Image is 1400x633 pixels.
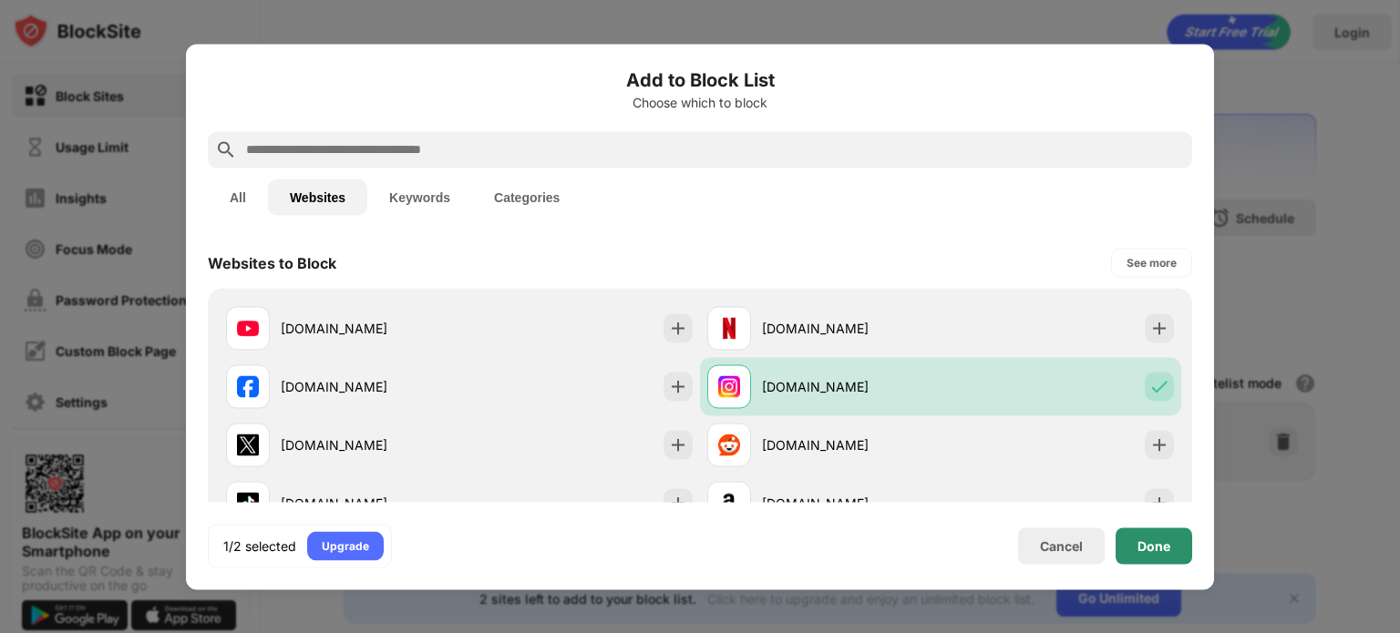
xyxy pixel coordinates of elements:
img: favicons [237,375,259,397]
div: [DOMAIN_NAME] [762,319,941,338]
div: Upgrade [322,536,369,555]
div: See more [1127,253,1177,271]
div: Choose which to block [208,95,1192,109]
img: favicons [718,317,740,339]
img: favicons [718,375,740,397]
div: [DOMAIN_NAME] [281,494,459,513]
h6: Add to Block List [208,66,1192,93]
div: Done [1137,538,1170,553]
img: favicons [237,434,259,455]
button: Websites [268,179,367,215]
div: [DOMAIN_NAME] [762,435,941,454]
div: [DOMAIN_NAME] [281,377,459,396]
button: Keywords [367,179,472,215]
img: favicons [237,492,259,514]
div: [DOMAIN_NAME] [762,494,941,513]
div: Websites to Block [208,253,336,271]
img: search.svg [215,138,237,160]
div: 1/2 selected [223,536,296,555]
div: [DOMAIN_NAME] [281,435,459,454]
img: favicons [237,317,259,339]
img: favicons [718,492,740,514]
div: [DOMAIN_NAME] [281,319,459,338]
button: Categories [472,179,582,215]
div: [DOMAIN_NAME] [762,377,941,396]
img: favicons [718,434,740,455]
div: Cancel [1040,538,1083,554]
button: All [208,179,268,215]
